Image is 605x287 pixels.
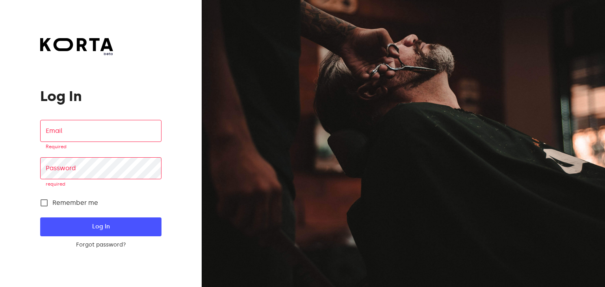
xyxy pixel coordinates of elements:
[40,217,161,236] button: Log In
[40,88,161,104] h1: Log In
[40,38,113,51] img: Korta
[40,241,161,249] a: Forgot password?
[46,180,156,188] p: required
[40,38,113,57] a: beta
[52,198,98,208] span: Remember me
[53,221,148,232] span: Log In
[46,143,156,151] p: Required
[40,51,113,57] span: beta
